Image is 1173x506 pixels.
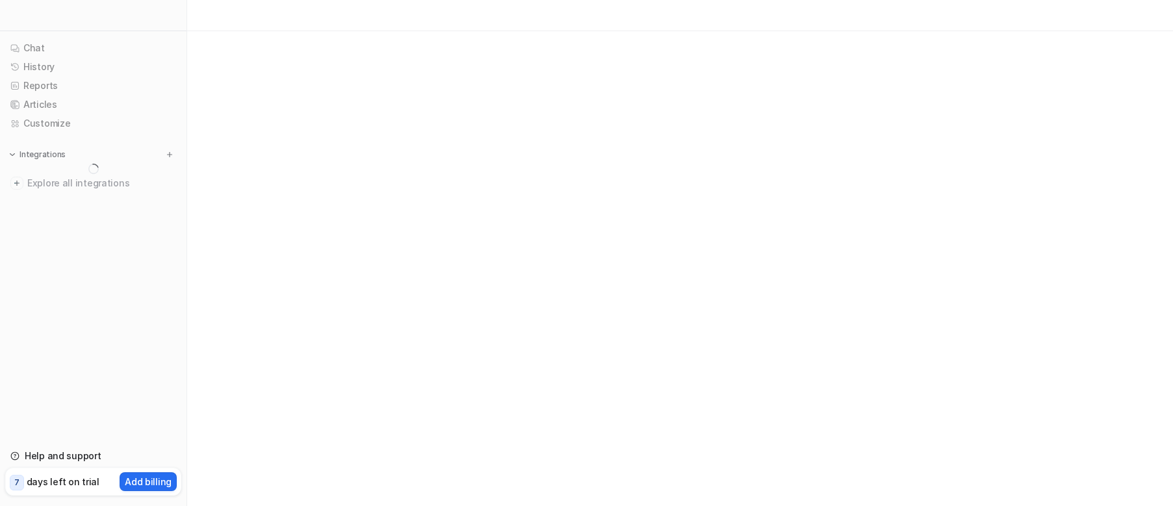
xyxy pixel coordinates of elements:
img: explore all integrations [10,177,23,190]
p: Integrations [19,149,66,160]
img: menu_add.svg [165,150,174,159]
a: History [5,58,181,76]
button: Integrations [5,148,70,161]
a: Customize [5,114,181,133]
img: expand menu [8,150,17,159]
p: 7 [14,477,19,488]
p: days left on trial [27,475,99,488]
p: Add billing [125,475,172,488]
a: Reports [5,77,181,95]
a: Chat [5,39,181,57]
span: Explore all integrations [27,173,176,194]
a: Help and support [5,447,181,465]
a: Articles [5,95,181,114]
a: Explore all integrations [5,174,181,192]
button: Add billing [120,472,177,491]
